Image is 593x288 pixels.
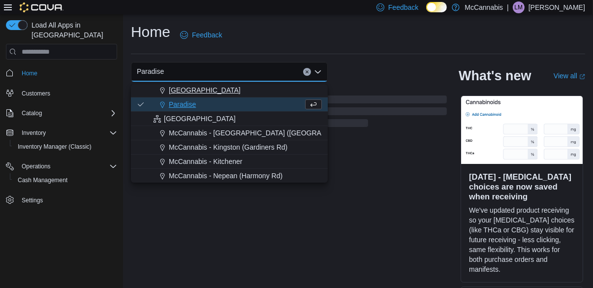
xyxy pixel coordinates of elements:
a: Settings [18,194,47,206]
span: Customers [22,90,50,97]
span: Home [22,69,37,77]
span: Operations [22,162,51,170]
span: Load All Apps in [GEOGRAPHIC_DATA] [28,20,117,40]
span: Inventory [22,129,46,137]
button: Close list of options [314,68,322,76]
button: McCannabis - Nepean (Harmony Rd) [131,169,328,183]
h3: [DATE] - [MEDICAL_DATA] choices are now saved when receiving [469,172,575,201]
a: Customers [18,88,54,99]
span: McCannabis - Kitchener [169,157,242,166]
button: Customers [2,86,121,100]
span: [GEOGRAPHIC_DATA] [169,85,241,95]
button: Operations [2,160,121,173]
span: Customers [18,87,117,99]
div: Choose from the following options [131,55,328,255]
span: Inventory Manager (Classic) [14,141,117,153]
button: Settings [2,193,121,207]
button: Paradise [131,97,328,112]
img: Cova [20,2,63,12]
nav: Complex example [6,62,117,233]
button: [GEOGRAPHIC_DATA] [131,112,328,126]
p: | [507,1,509,13]
span: McCannabis - Kingston (Gardiners Rd) [169,142,287,152]
p: McCannabis [465,1,503,13]
button: Operations [18,160,55,172]
span: Home [18,66,117,79]
svg: External link [579,74,585,80]
a: Inventory Manager (Classic) [14,141,95,153]
a: Cash Management [14,174,71,186]
span: [GEOGRAPHIC_DATA] [164,114,236,124]
button: McCannabis - [GEOGRAPHIC_DATA] ([GEOGRAPHIC_DATA]) [131,126,328,140]
button: Catalog [2,106,121,120]
button: Inventory [2,126,121,140]
span: Settings [18,194,117,206]
span: Operations [18,160,117,172]
button: McCannabis - Kingston (Gardiners Rd) [131,140,328,155]
span: Feedback [192,30,222,40]
button: McCannabis - Kitchener [131,155,328,169]
div: Logan Maloney [513,1,525,13]
button: Home [2,65,121,80]
span: Paradise [137,65,164,77]
span: Feedback [388,2,418,12]
span: LM [515,1,523,13]
a: View allExternal link [554,72,585,80]
input: Dark Mode [426,2,447,12]
a: Home [18,67,41,79]
span: Inventory [18,127,117,139]
span: Cash Management [18,176,67,184]
span: McCannabis - [GEOGRAPHIC_DATA] ([GEOGRAPHIC_DATA]) [169,128,363,138]
a: Feedback [176,25,226,45]
h2: What's new [459,68,531,84]
h1: Home [131,22,170,42]
span: Settings [22,196,43,204]
p: [PERSON_NAME] [529,1,585,13]
button: Clear input [303,68,311,76]
button: Inventory Manager (Classic) [10,140,121,154]
button: Cash Management [10,173,121,187]
span: Catalog [22,109,42,117]
span: Inventory Manager (Classic) [18,143,92,151]
p: We've updated product receiving so your [MEDICAL_DATA] choices (like THCa or CBG) stay visible fo... [469,205,575,274]
button: [GEOGRAPHIC_DATA] [131,83,328,97]
button: Inventory [18,127,50,139]
span: Cash Management [14,174,117,186]
span: Paradise [169,99,196,109]
span: McCannabis - Nepean (Harmony Rd) [169,171,282,181]
button: Catalog [18,107,46,119]
span: Catalog [18,107,117,119]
